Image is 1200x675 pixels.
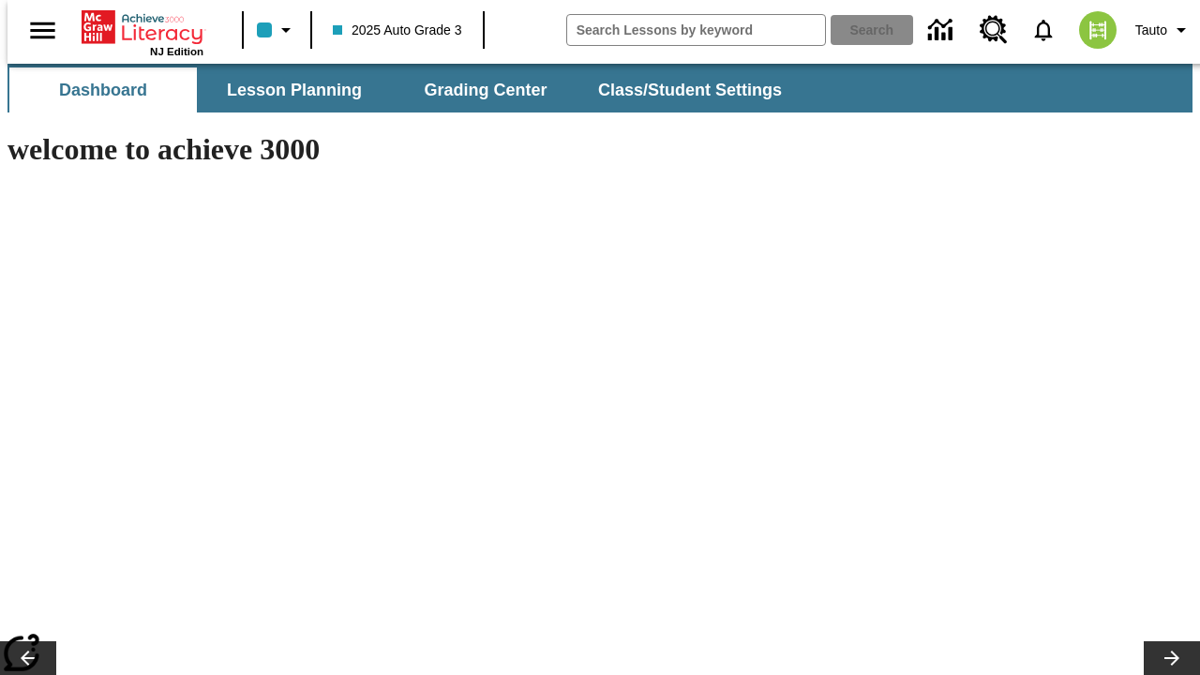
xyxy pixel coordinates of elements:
a: Home [82,8,203,46]
a: Notifications [1019,6,1068,54]
button: Select a new avatar [1068,6,1128,54]
span: Tauto [1135,21,1167,40]
button: Lesson Planning [201,67,388,112]
button: Class color is light blue. Change class color [249,13,305,47]
h1: welcome to achieve 3000 [7,132,817,167]
button: Class/Student Settings [583,67,797,112]
button: Dashboard [9,67,197,112]
span: NJ Edition [150,46,203,57]
button: Lesson carousel, Next [1144,641,1200,675]
img: avatar image [1079,11,1117,49]
button: Open side menu [15,3,70,58]
a: Resource Center, Will open in new tab [968,5,1019,55]
div: SubNavbar [7,64,1192,112]
input: search field [567,15,825,45]
button: Profile/Settings [1128,13,1200,47]
div: Home [82,7,203,57]
div: SubNavbar [7,67,799,112]
span: 2025 Auto Grade 3 [333,21,462,40]
a: Data Center [917,5,968,56]
button: Grading Center [392,67,579,112]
